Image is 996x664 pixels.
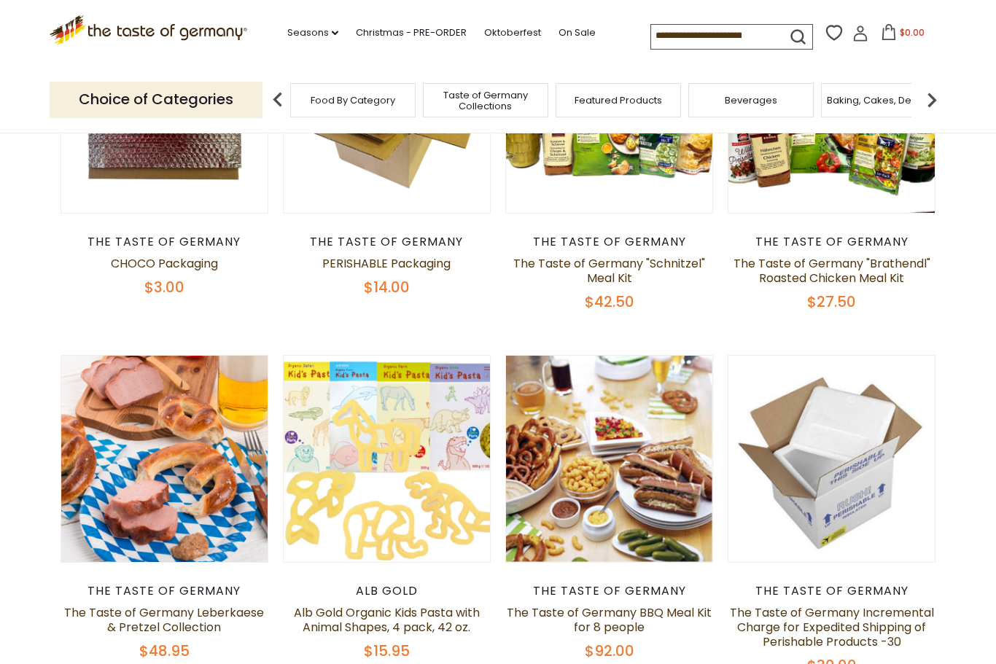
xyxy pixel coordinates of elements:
[144,277,184,297] span: $3.00
[730,604,934,650] a: The Taste of Germany Incremental Charge for Expedited Shipping of Perishable Products -30
[263,85,292,114] img: previous arrow
[283,584,491,598] div: Alb Gold
[507,604,712,636] a: The Taste of Germany BBQ Meal Kit for 8 people
[322,255,451,272] a: PERISHABLE Packaging
[284,356,490,562] img: Alb Gold Organic Kids Pasta with Animal Shapes, 4 pack, 42 oz.
[364,641,410,661] span: $15.95
[283,235,491,249] div: The Taste of Germany
[725,95,777,106] a: Beverages
[111,255,218,272] a: CHOCO Packaging
[506,356,712,562] img: The Taste of Germany BBQ Meal Kit for 8 people
[585,292,634,312] span: $42.50
[559,25,596,41] a: On Sale
[917,85,946,114] img: next arrow
[728,235,935,249] div: The Taste of Germany
[64,604,264,636] a: The Taste of Germany Leberkaese & Pretzel Collection
[575,95,662,106] a: Featured Products
[61,356,268,562] img: The Taste of Germany Leberkaese & Pretzel Collection
[513,255,705,286] a: The Taste of Germany "Schnitzel" Meal Kit
[356,25,467,41] a: Christmas - PRE-ORDER
[287,25,338,41] a: Seasons
[807,292,856,312] span: $27.50
[294,604,480,636] a: Alb Gold Organic Kids Pasta with Animal Shapes, 4 pack, 42 oz.
[427,90,544,112] a: Taste of Germany Collections
[734,255,930,286] a: The Taste of Germany "Brathendl" Roasted Chicken Meal Kit
[900,26,925,39] span: $0.00
[364,277,410,297] span: $14.00
[61,584,268,598] div: The Taste of Germany
[505,584,713,598] div: The Taste of Germany
[827,95,940,106] a: Baking, Cakes, Desserts
[50,82,262,117] p: Choice of Categories
[61,235,268,249] div: The Taste of Germany
[484,25,541,41] a: Oktoberfest
[311,95,395,106] a: Food By Category
[505,235,713,249] div: The Taste of Germany
[728,356,935,562] img: The Taste of Germany Incremental Charge for Expedited Shipping of Perishable Products -30
[585,641,634,661] span: $92.00
[139,641,190,661] span: $48.95
[871,24,933,46] button: $0.00
[728,584,935,598] div: The Taste of Germany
